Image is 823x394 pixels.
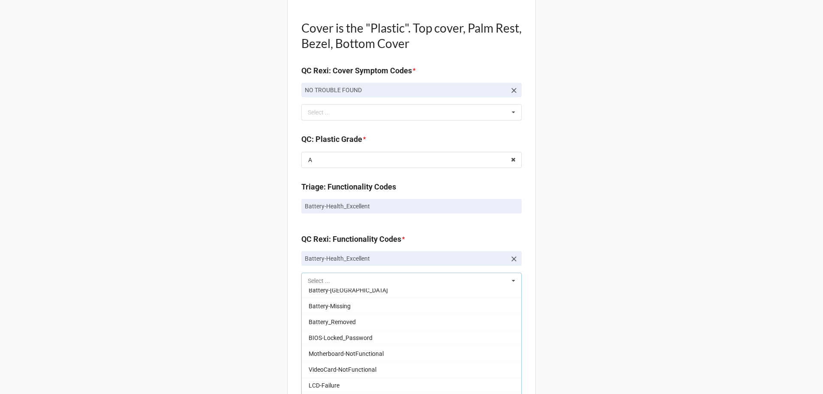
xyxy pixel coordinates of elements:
[309,287,388,294] span: Battery-[GEOGRAPHIC_DATA]
[305,86,506,94] p: NO TROUBLE FOUND
[305,254,506,263] p: Battery-Health_Excellent
[306,108,342,117] div: Select ...
[305,202,518,211] p: Battery-Health_Excellent
[301,20,522,51] h1: Cover is the "Plastic". Top cover, Palm Rest, Bezel, Bottom Cover
[301,65,412,77] label: QC Rexi: Cover Symptom Codes
[301,133,362,145] label: QC: Plastic Grade
[309,366,376,373] span: VideoCard-NotFunctional
[301,181,396,193] label: Triage: Functionality Codes
[309,382,339,389] span: LCD-Failure
[301,233,401,245] label: QC Rexi: Functionality Codes
[309,334,372,341] span: BIOS-Locked_Password
[309,319,356,325] span: Battery_Removed
[309,303,351,310] span: Battery-Missing
[308,157,312,163] div: A
[309,350,384,357] span: Motherboard-NotFunctional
